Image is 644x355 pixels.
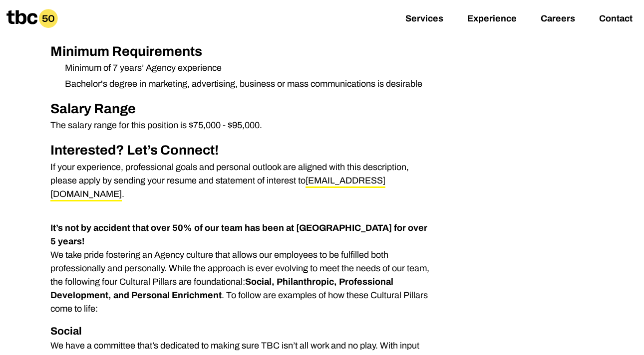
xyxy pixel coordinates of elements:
p: We take pride fostering an Agency culture that allows our employees to be fulfilled both professi... [50,221,434,316]
h2: Minimum Requirements [50,41,434,62]
p: If your experience, professional goals and personal outlook are aligned with this description, pl... [50,161,434,201]
a: Contact [599,13,633,25]
h3: Social [50,324,434,340]
h2: Salary Range [50,99,434,119]
h2: Interested? Let’s Connect! [50,140,434,161]
p: The salary range for this position is $75,000 - $95,000. [50,119,434,132]
a: Experience [467,13,517,25]
a: Services [405,13,443,25]
a: Careers [541,13,575,25]
strong: It’s not by accident that over 50% of our team has been at [GEOGRAPHIC_DATA] for over 5 years! [50,223,427,246]
strong: Social, Philanthropic, Professional Development, and Personal Enrichment [50,277,393,300]
li: Minimum of 7 years’ Agency experience [57,61,434,75]
li: Bachelor's degree in marketing, advertising, business or mass communications is desirable [57,77,434,91]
